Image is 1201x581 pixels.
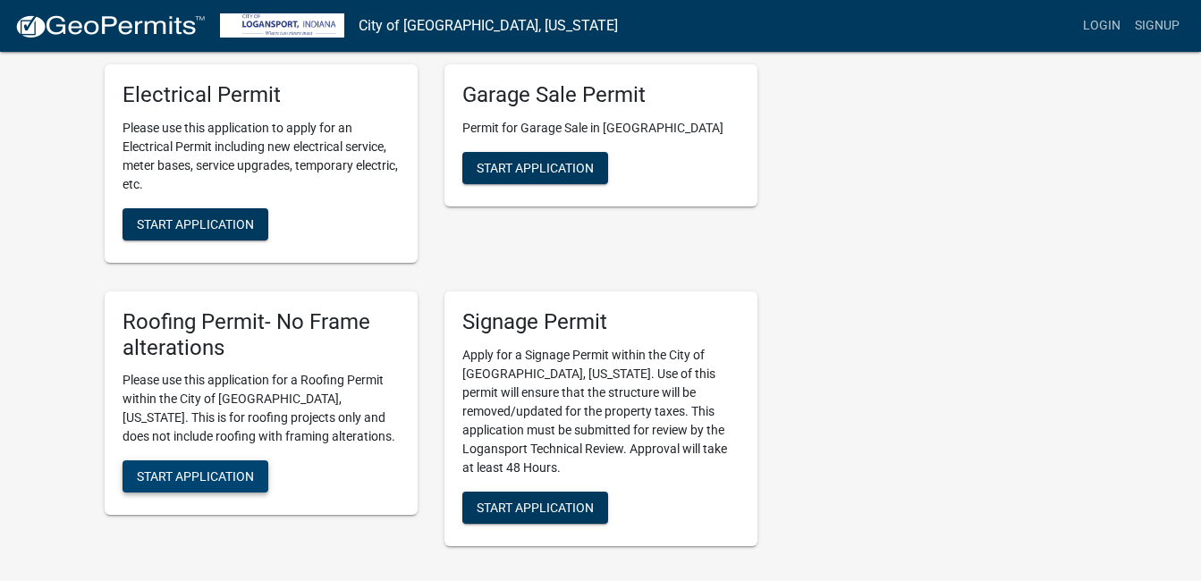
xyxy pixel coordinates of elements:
button: Start Application [123,460,268,493]
span: Start Application [137,216,254,231]
img: City of Logansport, Indiana [220,13,344,38]
button: Start Application [462,492,608,524]
span: Start Application [137,469,254,484]
span: Start Application [477,160,594,174]
button: Start Application [123,208,268,240]
button: Start Application [462,152,608,184]
a: Login [1076,9,1128,43]
h5: Garage Sale Permit [462,82,740,108]
a: Signup [1128,9,1187,43]
p: Please use this application for a Roofing Permit within the City of [GEOGRAPHIC_DATA], [US_STATE]... [123,371,400,446]
h5: Signage Permit [462,309,740,335]
span: Start Application [477,500,594,514]
h5: Roofing Permit- No Frame alterations [123,309,400,361]
p: Permit for Garage Sale in [GEOGRAPHIC_DATA] [462,119,740,138]
a: City of [GEOGRAPHIC_DATA], [US_STATE] [359,11,618,41]
p: Apply for a Signage Permit within the City of [GEOGRAPHIC_DATA], [US_STATE]. Use of this permit w... [462,346,740,477]
p: Please use this application to apply for an Electrical Permit including new electrical service, m... [123,119,400,194]
h5: Electrical Permit [123,82,400,108]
